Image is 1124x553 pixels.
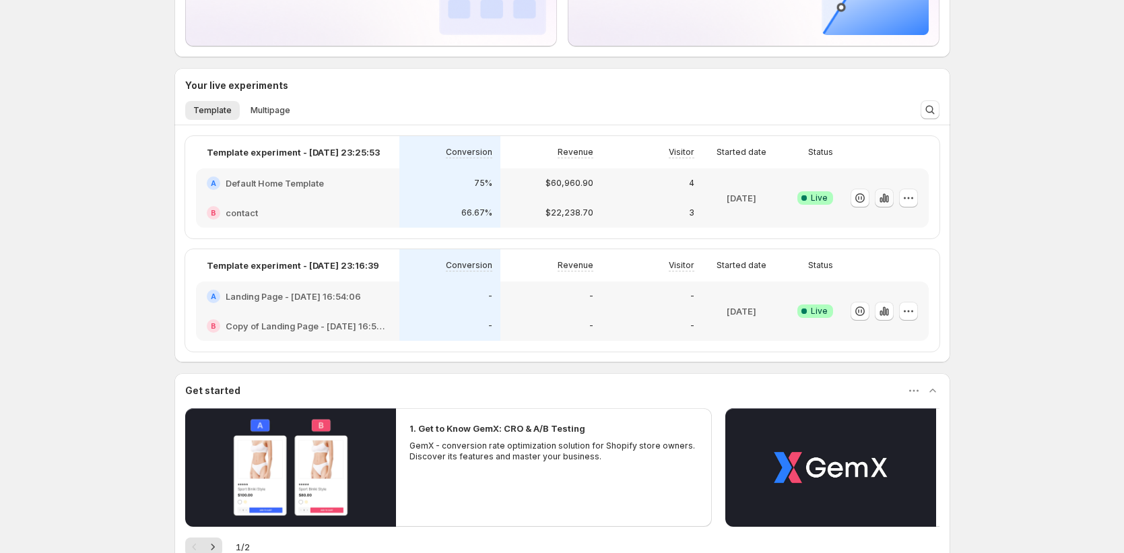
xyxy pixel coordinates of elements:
p: 66.67% [461,207,492,218]
h2: B [211,322,216,330]
p: - [488,291,492,302]
span: Template [193,105,232,116]
h2: B [211,209,216,217]
h2: A [211,179,216,187]
p: [DATE] [727,304,756,318]
p: $22,238.70 [546,207,593,218]
p: Conversion [446,147,492,158]
p: Revenue [558,147,593,158]
p: Template experiment - [DATE] 23:16:39 [207,259,379,272]
button: Play video [725,408,936,527]
p: Template experiment - [DATE] 23:25:53 [207,145,380,159]
h3: Get started [185,384,240,397]
h2: contact [226,206,258,220]
h2: Default Home Template [226,176,324,190]
h2: 1. Get to Know GemX: CRO & A/B Testing [409,422,585,435]
p: GemX - conversion rate optimization solution for Shopify store owners. Discover its features and ... [409,441,699,462]
p: Status [808,147,833,158]
h2: Landing Page - [DATE] 16:54:06 [226,290,361,303]
p: Revenue [558,260,593,271]
p: 3 [689,207,694,218]
p: Visitor [669,260,694,271]
h2: A [211,292,216,300]
p: $60,960.90 [546,178,593,189]
p: [DATE] [727,191,756,205]
p: - [488,321,492,331]
p: 75% [474,178,492,189]
p: - [589,291,593,302]
span: Live [811,306,828,317]
p: Conversion [446,260,492,271]
h2: Copy of Landing Page - [DATE] 16:54:06 [226,319,389,333]
p: Status [808,260,833,271]
span: Live [811,193,828,203]
p: 4 [689,178,694,189]
span: Multipage [251,105,290,116]
p: Started date [717,260,766,271]
p: - [589,321,593,331]
button: Play video [185,408,396,527]
p: Started date [717,147,766,158]
h3: Your live experiments [185,79,288,92]
button: Search and filter results [921,100,939,119]
p: - [690,321,694,331]
p: Visitor [669,147,694,158]
p: - [690,291,694,302]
